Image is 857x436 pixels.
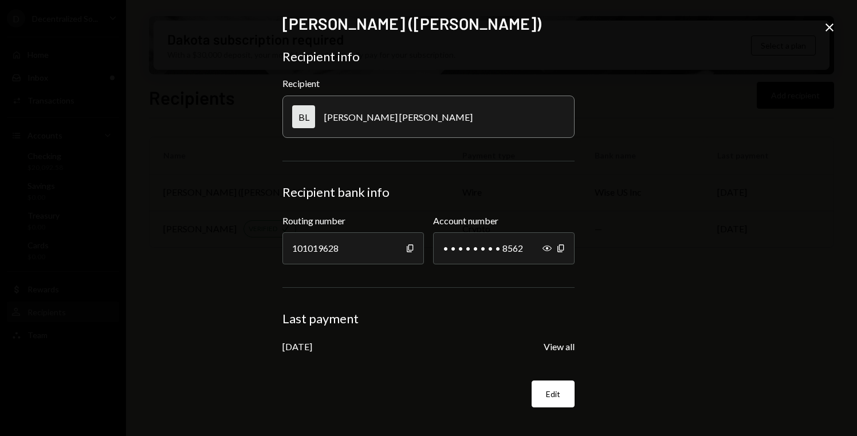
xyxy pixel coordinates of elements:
div: [DATE] [282,341,312,352]
label: Account number [433,214,575,228]
button: Edit [532,380,575,407]
div: BL [292,105,315,128]
div: Recipient bank info [282,184,575,200]
div: Recipient info [282,49,575,65]
div: • • • • • • • • 8562 [433,232,575,264]
div: 101019628 [282,232,424,264]
div: Last payment [282,311,575,327]
div: [PERSON_NAME] [PERSON_NAME] [324,112,473,122]
button: View all [544,341,575,353]
h2: [PERSON_NAME] ([PERSON_NAME]) [282,13,575,35]
label: Routing number [282,214,424,228]
div: Recipient [282,78,575,89]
